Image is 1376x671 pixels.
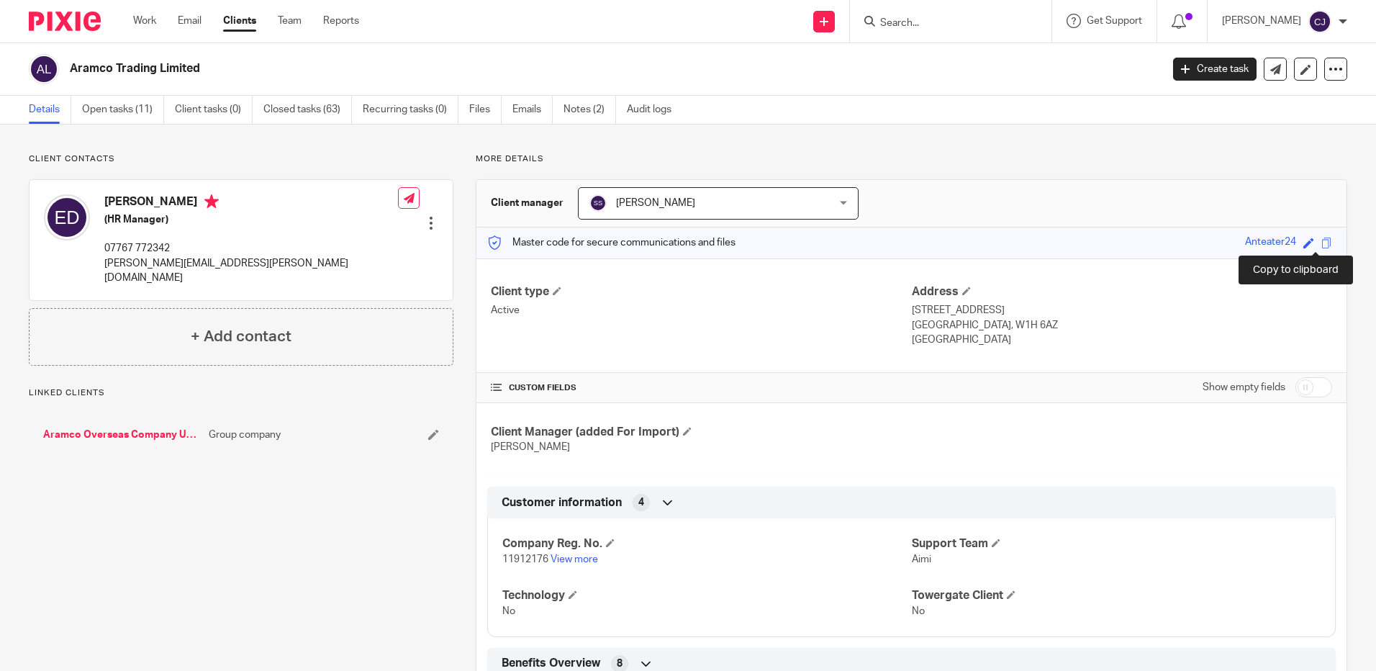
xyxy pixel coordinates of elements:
a: Work [133,14,156,28]
span: 8 [617,657,623,671]
a: Details [29,96,71,124]
a: Client tasks (0) [175,96,253,124]
p: Active [491,303,911,318]
h4: Address [912,284,1332,300]
h4: CUSTOM FIELDS [491,382,911,394]
a: Emails [512,96,553,124]
h4: + Add contact [191,325,291,348]
span: No [912,606,925,616]
h4: Towergate Client [912,588,1321,603]
h4: Support Team [912,536,1321,551]
a: Recurring tasks (0) [363,96,458,124]
a: Notes (2) [563,96,616,124]
i: Primary [204,194,219,209]
h4: Company Reg. No. [502,536,911,551]
span: 4 [638,495,644,510]
h5: (HR Manager) [104,212,398,227]
a: Aramco Overseas Company UK Limited [43,428,202,442]
label: Show empty fields [1203,380,1285,395]
a: Closed tasks (63) [263,96,352,124]
p: [PERSON_NAME] [1222,14,1301,28]
h4: Client type [491,284,911,300]
span: 11912176 [502,554,548,564]
img: svg%3E [589,194,607,212]
img: Pixie [29,12,101,31]
span: Group company [209,428,281,442]
p: Client contacts [29,153,453,165]
a: Email [178,14,202,28]
span: Aimi [912,554,931,564]
h4: Technology [502,588,911,603]
h4: [PERSON_NAME] [104,194,398,212]
input: Search [879,17,1008,30]
div: Anteater24 [1245,235,1296,251]
p: 07767 772342 [104,241,398,256]
a: Team [278,14,302,28]
span: Customer information [502,495,622,510]
a: Files [469,96,502,124]
h4: Client Manager (added For Import) [491,425,911,440]
h2: Aramco Trading Limited [70,61,935,76]
a: View more [551,554,598,564]
a: Open tasks (11) [82,96,164,124]
h3: Client manager [491,196,563,210]
span: Benefits Overview [502,656,600,671]
span: [PERSON_NAME] [491,442,570,452]
p: [GEOGRAPHIC_DATA], W1H 6AZ [912,318,1332,333]
p: [GEOGRAPHIC_DATA] [912,333,1332,347]
span: [PERSON_NAME] [616,198,695,208]
a: Audit logs [627,96,682,124]
img: svg%3E [29,54,59,84]
p: Master code for secure communications and files [487,235,735,250]
span: Get Support [1087,16,1142,26]
span: No [502,606,515,616]
a: Create task [1173,58,1257,81]
img: svg%3E [44,194,90,240]
a: Clients [223,14,256,28]
p: More details [476,153,1347,165]
a: Reports [323,14,359,28]
p: [PERSON_NAME][EMAIL_ADDRESS][PERSON_NAME][DOMAIN_NAME] [104,256,398,286]
img: svg%3E [1308,10,1331,33]
p: [STREET_ADDRESS] [912,303,1332,318]
p: Linked clients [29,387,453,399]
